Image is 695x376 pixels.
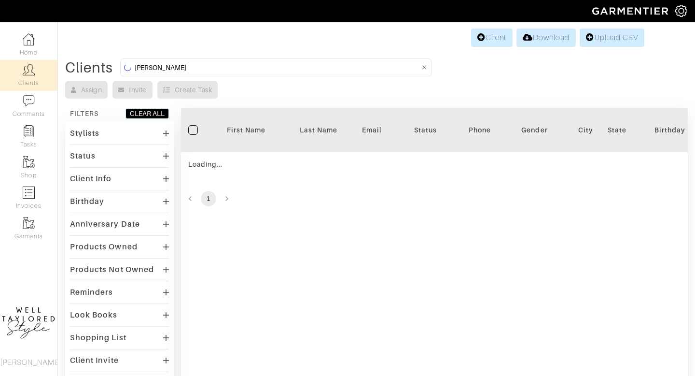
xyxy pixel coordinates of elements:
[70,109,98,118] div: FILTERS
[70,288,113,297] div: Reminders
[23,156,35,168] img: garments-icon-b7da505a4dc4fd61783c78ac3ca0ef83fa9d6f193b1c9dc38574b1d14d53ca28.png
[125,108,169,119] button: CLEAR ALL
[70,151,96,161] div: Status
[181,191,688,206] nav: pagination navigation
[362,125,382,135] div: Email
[70,333,126,343] div: Shopping List
[217,125,275,135] div: First Name
[580,29,644,47] a: Upload CSV
[23,95,35,107] img: comment-icon-a0a6a9ef722e966f86d9cbdc48e553b5cf19dbc54f86b18d962a5391bc8f6eb6.png
[70,356,119,365] div: Client Invite
[23,64,35,76] img: clients-icon-6bae9207a08558b7cb47a8932f037763ab4055f8c8b6bfacd5dc20c3e0201464.png
[282,108,355,152] th: Toggle SortBy
[70,129,99,138] div: Stylists
[396,125,454,135] div: Status
[70,265,154,275] div: Products Not Owned
[70,219,140,229] div: Anniversary Date
[290,125,347,135] div: Last Name
[578,125,593,135] div: City
[23,217,35,229] img: garments-icon-b7da505a4dc4fd61783c78ac3ca0ef83fa9d6f193b1c9dc38574b1d14d53ca28.png
[70,197,104,206] div: Birthday
[201,191,216,206] button: page 1
[506,125,564,135] div: Gender
[516,29,576,47] a: Download
[471,29,513,47] a: Client
[130,109,165,118] div: CLEAR ALL
[608,125,626,135] div: State
[70,174,112,184] div: Client Info
[210,108,282,152] th: Toggle SortBy
[675,5,687,17] img: gear-icon-white-bd11855cb880d31180b6d7d6211b90ccbf57a29d726f0c71d8c61bd08dd39cc2.png
[499,108,571,152] th: Toggle SortBy
[70,310,118,320] div: Look Books
[70,242,138,252] div: Products Owned
[188,159,382,169] div: Loading...
[389,108,461,152] th: Toggle SortBy
[23,187,35,199] img: orders-icon-0abe47150d42831381b5fb84f609e132dff9fe21cb692f30cb5eec754e2cba89.png
[587,2,675,19] img: garmentier-logo-header-white-b43fb05a5012e4ada735d5af1a66efaba907eab6374d6393d1fbf88cb4ef424d.png
[469,125,491,135] div: Phone
[23,33,35,45] img: dashboard-icon-dbcd8f5a0b271acd01030246c82b418ddd0df26cd7fceb0bd07c9910d44c42f6.png
[23,125,35,137] img: reminder-icon-8004d30b9f0a5d33ae49ab947aed9ed385cf756f9e5892f1edd6e32f2345188e.png
[65,63,113,72] div: Clients
[135,61,420,73] input: Search by name, email, phone, city, or state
